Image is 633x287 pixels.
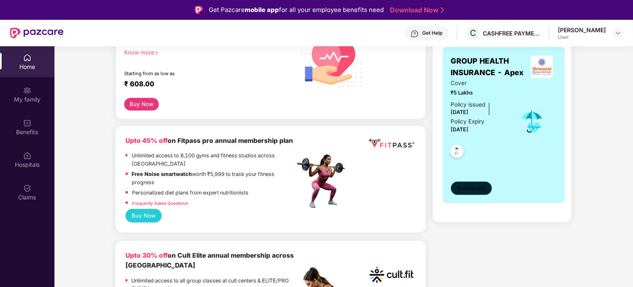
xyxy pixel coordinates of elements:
[132,170,295,187] p: worth ₹5,999 to track your fitness progress
[483,29,541,37] div: CASHFREE PAYMENTS INDIA PVT. LTD.
[124,71,260,76] div: Starting from as low as
[125,251,294,270] b: on Cult Elite annual membership across [GEOGRAPHIC_DATA]
[451,55,527,79] span: GROUP HEALTH INSURANCE - Apex
[23,86,31,95] img: svg+xml;base64,PHN2ZyB3aWR0aD0iMjAiIGhlaWdodD0iMjAiIHZpZXdCb3g9IjAgMCAyMCAyMCIgZmlsbD0ibm9uZSIgeG...
[295,21,368,96] img: svg+xml;base64,PHN2ZyB4bWxucz0iaHR0cDovL3d3dy53My5vcmcvMjAwMC9zdmciIHhtbG5zOnhsaW5rPSJodHRwOi8vd3...
[558,26,606,34] div: [PERSON_NAME]
[367,136,416,151] img: fppp.png
[470,28,476,38] span: C
[457,185,485,192] span: View details
[132,171,192,177] strong: Free Noise smartwatch
[451,182,492,195] button: View details
[132,201,188,206] a: Frequently Asked Questions!
[390,6,442,14] a: Download Now
[245,6,279,14] strong: mobile app
[209,5,384,15] div: Get Pazcare for all your employee benefits need
[132,189,248,197] p: Personalized diet plans from expert nutritionists
[531,56,553,78] img: insurerLogo
[154,51,159,55] span: right
[124,98,159,111] button: Buy Now
[558,34,606,40] div: User
[422,30,442,36] div: Get Help
[519,108,546,135] img: icon
[124,80,287,90] div: ₹ 608.00
[125,137,168,145] b: Upto 45% off
[615,30,621,36] img: svg+xml;base64,PHN2ZyBpZD0iRHJvcGRvd24tMzJ4MzIiIHhtbG5zPSJodHRwOi8vd3d3LnczLm9yZy8yMDAwL3N2ZyIgd2...
[125,209,162,222] button: Buy Now
[23,54,31,62] img: svg+xml;base64,PHN2ZyBpZD0iSG9tZSIgeG1sbnM9Imh0dHA6Ly93d3cudzMub3JnLzIwMDAvc3ZnIiB3aWR0aD0iMjAiIG...
[451,79,508,88] span: Cover
[23,119,31,127] img: svg+xml;base64,PHN2ZyBpZD0iQmVuZWZpdHMiIHhtbG5zPSJodHRwOi8vd3d3LnczLm9yZy8yMDAwL3N2ZyIgd2lkdGg9Ij...
[451,100,486,109] div: Policy issued
[10,28,64,38] img: New Pazcare Logo
[125,251,168,259] b: Upto 30% off
[447,142,467,163] img: svg+xml;base64,PHN2ZyB4bWxucz0iaHR0cDovL3d3dy53My5vcmcvMjAwMC9zdmciIHdpZHRoPSI0OC45NDMiIGhlaWdodD...
[451,117,485,126] div: Policy Expiry
[124,49,290,55] div: Know more
[23,184,31,192] img: svg+xml;base64,PHN2ZyBpZD0iQ2xhaW0iIHhtbG5zPSJodHRwOi8vd3d3LnczLm9yZy8yMDAwL3N2ZyIgd2lkdGg9IjIwIi...
[451,126,469,133] span: [DATE]
[132,152,295,168] p: Unlimited access to 8,100 gyms and fitness studios across [GEOGRAPHIC_DATA]
[23,152,31,160] img: svg+xml;base64,PHN2ZyBpZD0iSG9zcGl0YWxzIiB4bWxucz0iaHR0cDovL3d3dy53My5vcmcvMjAwMC9zdmciIHdpZHRoPS...
[195,6,203,14] img: Logo
[441,6,444,14] img: Stroke
[295,152,352,210] img: fpp.png
[411,30,419,38] img: svg+xml;base64,PHN2ZyBpZD0iSGVscC0zMngzMiIgeG1sbnM9Imh0dHA6Ly93d3cudzMub3JnLzIwMDAvc3ZnIiB3aWR0aD...
[125,137,293,145] b: on Fitpass pro annual membership plan
[451,89,508,97] span: ₹5 Lakhs
[451,109,469,115] span: [DATE]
